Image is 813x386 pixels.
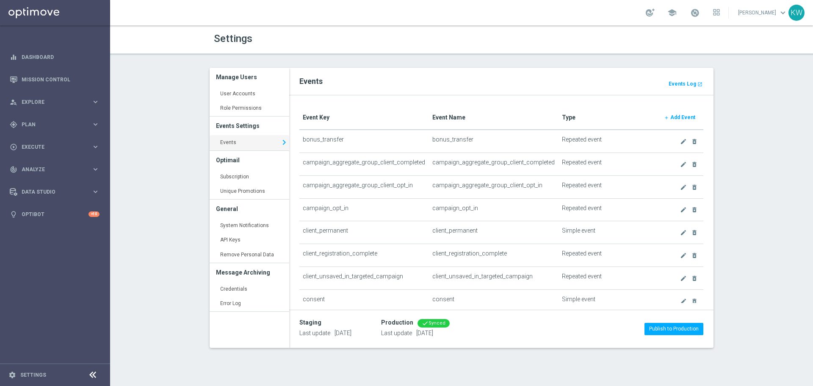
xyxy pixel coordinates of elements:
[10,143,17,151] i: play_circle_outline
[10,46,100,68] div: Dashboard
[429,130,559,153] td: bonus_transfer
[210,233,289,248] a: API Keys
[299,106,429,130] th: Event Key
[210,218,289,233] a: System Notifications
[216,68,283,86] h3: Manage Users
[670,114,695,120] b: Add Event
[22,46,100,68] a: Dashboard
[22,100,91,105] span: Explore
[335,330,351,336] span: [DATE]
[9,54,100,61] button: equalizer Dashboard
[210,169,289,185] a: Subscription
[10,166,17,173] i: track_changes
[299,267,429,289] td: client_unsaved_in_targeted_campaign
[91,120,100,128] i: keyboard_arrow_right
[9,144,100,150] div: play_circle_outline Execute keyboard_arrow_right
[10,121,91,128] div: Plan
[559,130,656,153] td: Repeated event
[680,298,687,305] i: create
[680,138,687,145] i: create
[559,267,656,289] td: Repeated event
[669,81,696,87] b: Events Log
[429,106,559,130] th: Event Name
[429,198,559,221] td: campaign_opt_in
[381,329,450,337] p: Last update
[737,6,788,19] a: [PERSON_NAME]keyboard_arrow_down
[299,329,351,337] p: Last update
[559,198,656,221] td: Repeated event
[429,320,445,326] span: Synced
[9,76,100,83] button: Mission Control
[22,144,91,150] span: Execute
[210,184,289,199] a: Unique Promotions
[667,8,677,17] span: school
[691,206,698,213] i: delete_forever
[299,198,429,221] td: campaign_opt_in
[559,289,656,312] td: Simple event
[10,203,100,225] div: Optibot
[691,138,698,145] i: delete_forever
[210,247,289,263] a: Remove Personal Data
[22,167,91,172] span: Analyze
[10,188,91,196] div: Data Studio
[10,211,17,218] i: lightbulb
[210,135,289,150] a: Events
[691,229,698,236] i: delete_forever
[10,143,91,151] div: Execute
[299,221,429,244] td: client_permanent
[429,289,559,312] td: consent
[210,86,289,102] a: User Accounts
[91,98,100,106] i: keyboard_arrow_right
[10,68,100,91] div: Mission Control
[9,211,100,218] button: lightbulb Optibot +10
[216,263,283,282] h3: Message Archiving
[91,165,100,173] i: keyboard_arrow_right
[91,143,100,151] i: keyboard_arrow_right
[429,267,559,289] td: client_unsaved_in_targeted_campaign
[680,206,687,213] i: create
[697,82,702,87] i: launch
[429,221,559,244] td: client_permanent
[778,8,788,17] span: keyboard_arrow_down
[299,289,429,312] td: consent
[10,53,17,61] i: equalizer
[8,371,16,379] i: settings
[680,275,687,282] i: create
[9,99,100,106] div: person_search Explore keyboard_arrow_right
[22,203,88,225] a: Optibot
[10,121,17,128] i: gps_fixed
[210,101,289,116] a: Role Permissions
[22,122,91,127] span: Plan
[216,117,283,135] h3: Events Settings
[691,252,698,259] i: delete_forever
[9,121,100,128] button: gps_fixed Plan keyboard_arrow_right
[9,189,100,195] button: Data Studio keyboard_arrow_right
[9,166,100,173] button: track_changes Analyze keyboard_arrow_right
[10,166,91,173] div: Analyze
[299,319,321,326] div: Staging
[429,244,559,267] td: client_registration_complete
[559,244,656,267] td: Repeated event
[210,296,289,311] a: Error Log
[20,372,46,378] a: Settings
[210,282,289,297] a: Credentials
[88,211,100,217] div: +10
[691,161,698,168] i: delete_forever
[416,330,433,336] span: [DATE]
[216,200,283,218] h3: General
[279,136,289,149] i: keyboard_arrow_right
[680,184,687,191] i: create
[381,319,413,326] div: Production
[691,298,698,305] i: delete_forever
[559,175,656,198] td: Repeated event
[214,33,455,45] h1: Settings
[10,98,91,106] div: Explore
[10,98,17,106] i: person_search
[559,221,656,244] td: Simple event
[691,275,698,282] i: delete_forever
[559,153,656,176] td: Repeated event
